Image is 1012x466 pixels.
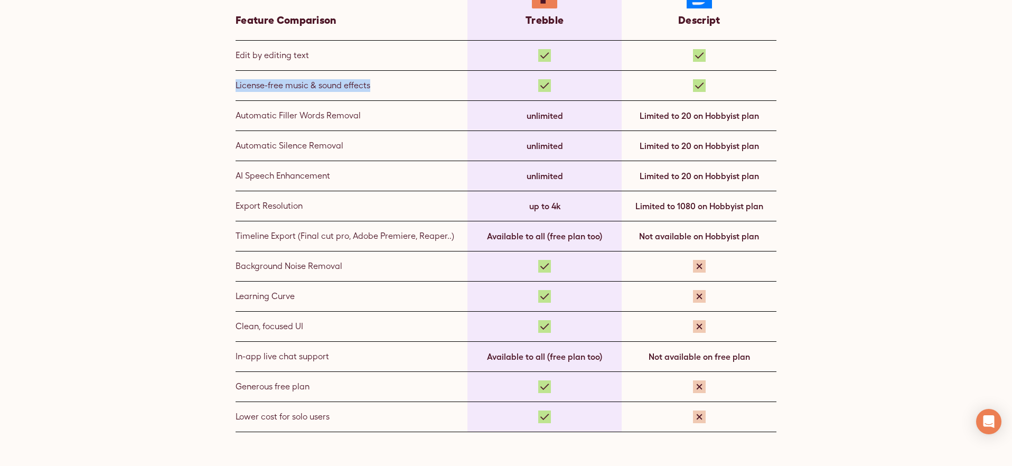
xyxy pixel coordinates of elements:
div: unlimited [527,109,563,122]
div: Learning Curve [236,290,455,303]
div: Limited to 20 on Hobbyist plan [640,139,759,152]
div: Clean, focused UI [236,320,455,333]
div: Edit by editing text [236,49,455,62]
div: In-app live chat support [236,350,455,363]
div: Lower cost for solo users [236,411,455,423]
div: Limited to 20 on Hobbyist plan [640,109,759,122]
div: License-free music & sound effects [236,79,455,92]
div: AI Speech Enhancement [236,170,455,182]
div: Automatic Filler Words Removal [236,109,455,122]
div: Automatic Silence Removal [236,139,455,152]
div: Descript [678,13,720,27]
div: Export Resolution [236,200,455,212]
div: Background Noise Removal [236,260,455,273]
div: Not available on Hobbyist plan [639,230,759,243]
div: Feature Comparison [236,13,336,27]
div: Limited to 20 on Hobbyist plan [640,170,759,182]
div: Available to all (free plan too) [487,230,602,243]
div: Generous free plan [236,380,455,393]
div: unlimited [527,170,563,182]
div: Available to all (free plan too) [487,350,602,363]
div: Timeline Export (Final cut pro, Adobe Premiere, Reaper..) [236,230,455,243]
div: Open Intercom Messenger [976,409,1001,434]
div: Trebble [526,13,564,27]
div: up to 4k [529,200,560,212]
div: unlimited [527,139,563,152]
div: Limited to 1080 on Hobbyist plan [635,200,763,212]
div: Not available on free plan [649,350,750,363]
